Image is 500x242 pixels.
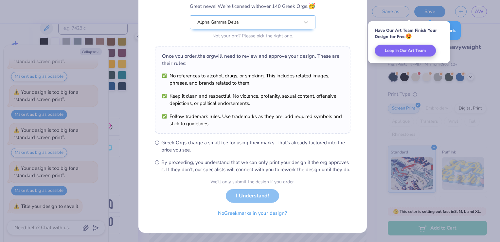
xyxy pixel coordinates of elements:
span: 😍 [405,33,412,40]
div: We’ll only submit the design if you order. [210,178,295,185]
div: Once you order, the org will need to review and approve your design. These are their rules: [162,52,343,67]
div: Have Our Art Team Finish Your Design for Free [375,28,443,40]
li: No references to alcohol, drugs, or smoking. This includes related images, phrases, and brands re... [162,72,343,87]
div: Not your org? Please pick the right one. [190,32,315,39]
button: Loop In Our Art Team [375,45,436,56]
span: 🥳 [308,2,315,10]
div: Great news! We’re licensed with over 140 Greek Orgs. [190,2,315,10]
li: Follow trademark rules. Use trademarks as they are, add required symbols and stick to guidelines. [162,113,343,127]
button: NoGreekmarks in your design? [212,207,293,220]
li: Keep it clean and respectful. No violence, profanity, sexual content, offensive depictions, or po... [162,92,343,107]
span: By proceeding, you understand that we can only print your design if the org approves it. If they ... [161,159,350,173]
span: Greek Orgs charge a small fee for using their marks. That’s already factored into the price you see. [161,139,350,153]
